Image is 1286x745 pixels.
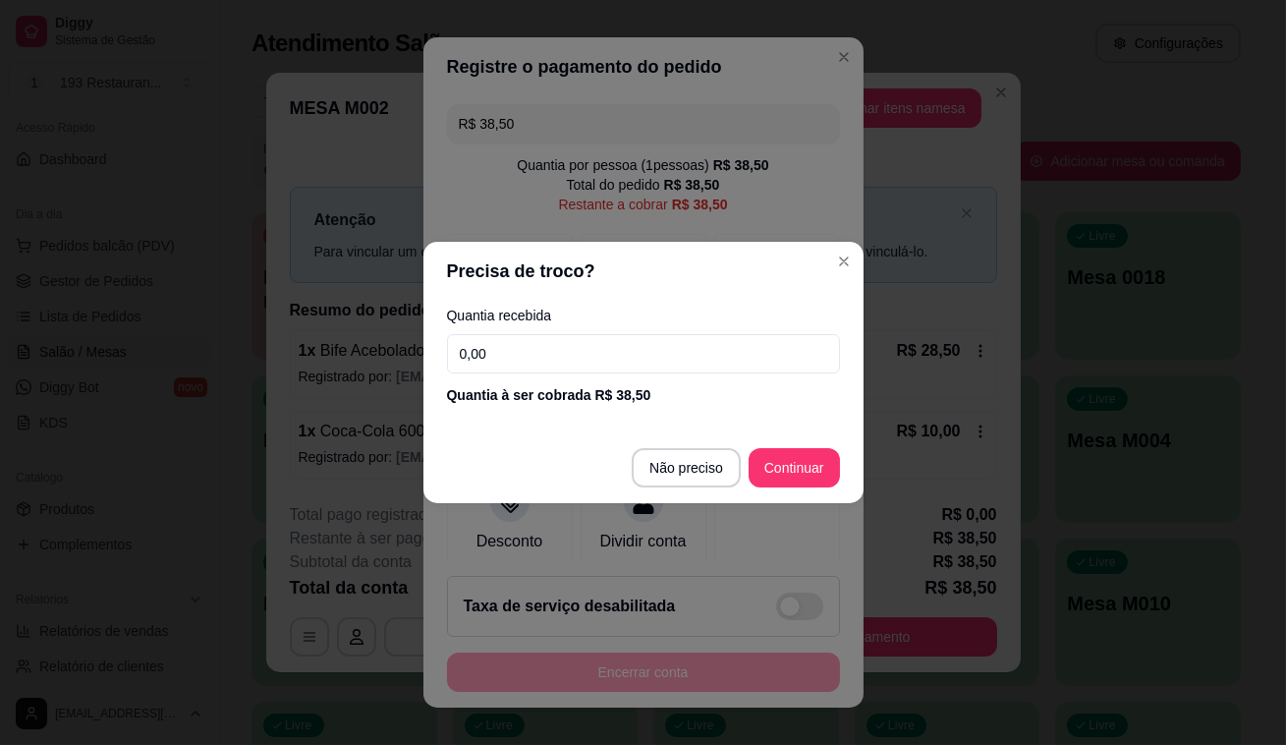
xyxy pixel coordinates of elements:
[632,448,741,487] button: Não preciso
[423,242,864,301] header: Precisa de troco?
[749,448,840,487] button: Continuar
[828,246,860,277] button: Close
[447,309,840,322] label: Quantia recebida
[447,385,840,405] div: Quantia à ser cobrada R$ 38,50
